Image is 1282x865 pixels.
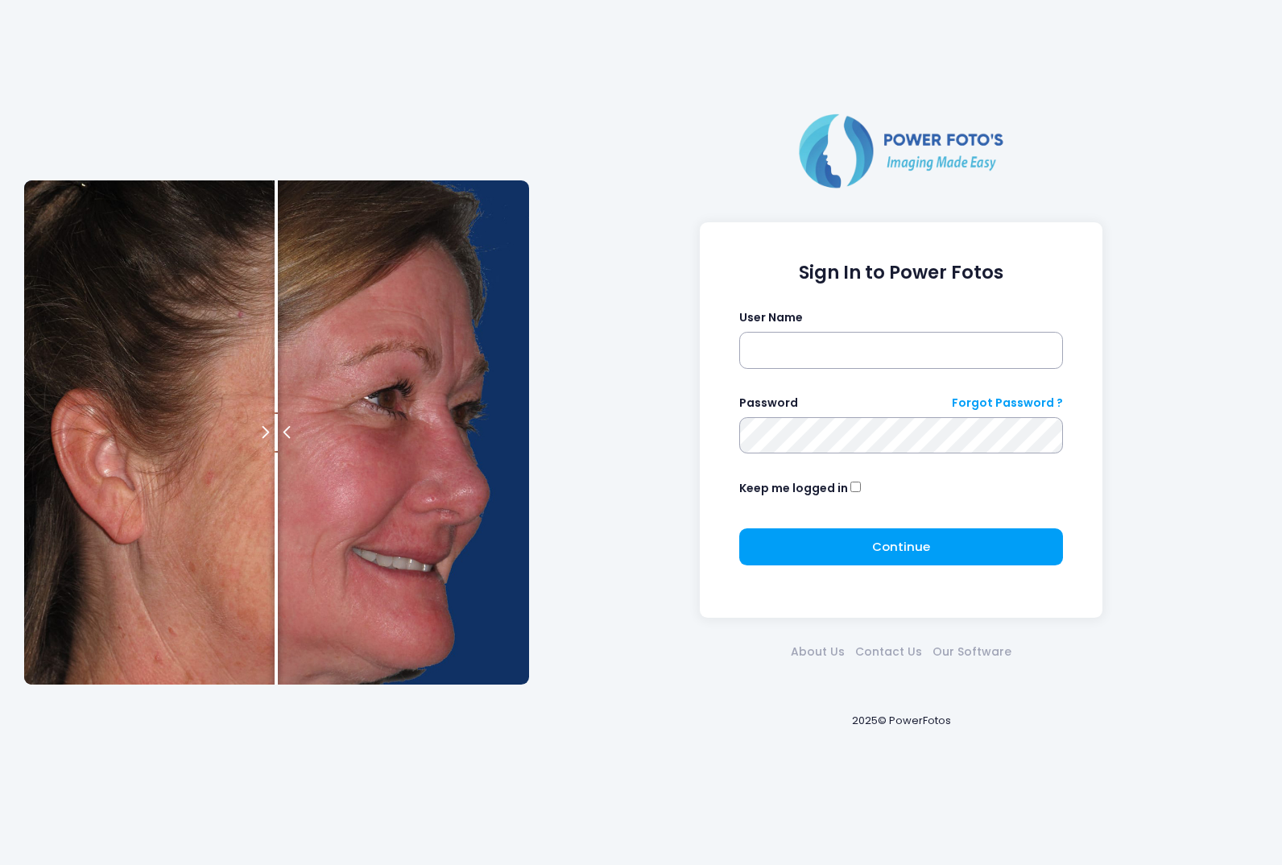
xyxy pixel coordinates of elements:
a: Our Software [928,644,1017,660]
img: Logo [792,110,1010,191]
a: About Us [786,644,850,660]
label: Password [739,395,798,412]
a: Forgot Password ? [952,395,1063,412]
label: User Name [739,309,803,326]
label: Keep me logged in [739,480,848,497]
a: Contact Us [850,644,928,660]
div: 2025© PowerFotos [544,687,1258,755]
button: Continue [739,528,1064,565]
span: Continue [872,538,930,555]
h1: Sign In to Power Fotos [739,262,1064,284]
